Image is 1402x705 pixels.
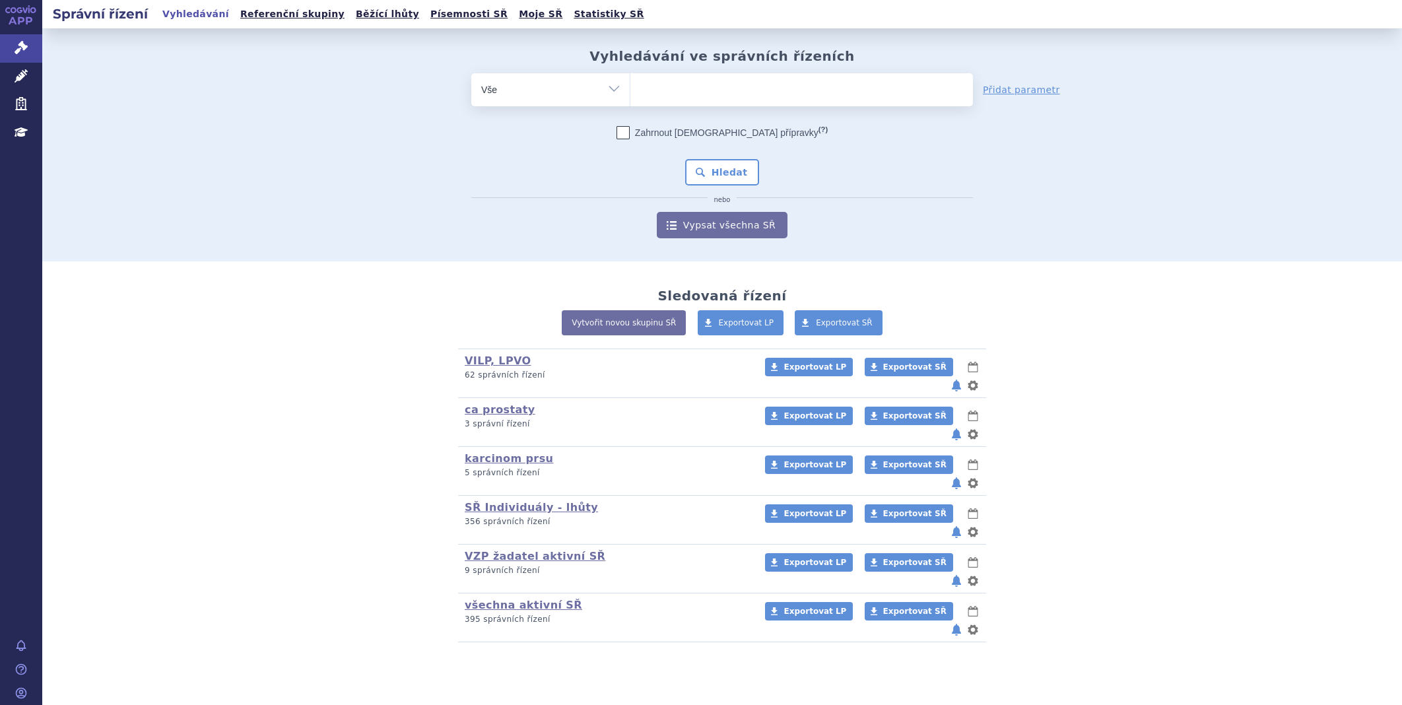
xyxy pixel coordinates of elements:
[765,407,853,425] a: Exportovat LP
[883,411,947,420] span: Exportovat SŘ
[883,362,947,372] span: Exportovat SŘ
[784,558,846,567] span: Exportovat LP
[966,524,980,540] button: nastavení
[617,126,828,139] label: Zahrnout [DEMOGRAPHIC_DATA] přípravky
[589,48,855,64] h2: Vyhledávání ve správních řízeních
[966,457,980,473] button: lhůty
[865,602,953,621] a: Exportovat SŘ
[352,5,423,23] a: Běžící lhůty
[950,573,963,589] button: notifikace
[465,403,535,416] a: ca prostaty
[562,310,686,335] a: Vytvořit novou skupinu SŘ
[765,358,853,376] a: Exportovat LP
[685,159,760,185] button: Hledat
[966,554,980,570] button: lhůty
[865,553,953,572] a: Exportovat SŘ
[950,524,963,540] button: notifikace
[816,318,873,327] span: Exportovat SŘ
[966,426,980,442] button: nastavení
[765,553,853,572] a: Exportovat LP
[966,506,980,521] button: lhůty
[158,5,233,23] a: Vyhledávání
[784,460,846,469] span: Exportovat LP
[426,5,512,23] a: Písemnosti SŘ
[966,622,980,638] button: nastavení
[865,455,953,474] a: Exportovat SŘ
[983,83,1060,96] a: Přidat parametr
[465,565,748,576] p: 9 správních řízení
[795,310,883,335] a: Exportovat SŘ
[966,408,980,424] button: lhůty
[465,467,748,479] p: 5 správních řízení
[657,288,786,304] h2: Sledovaná řízení
[719,318,774,327] span: Exportovat LP
[784,607,846,616] span: Exportovat LP
[765,455,853,474] a: Exportovat LP
[818,125,828,134] abbr: (?)
[515,5,566,23] a: Moje SŘ
[708,196,737,204] i: nebo
[465,354,531,367] a: VILP, LPVO
[465,419,748,430] p: 3 správní řízení
[465,501,598,514] a: SŘ Individuály - lhůty
[865,358,953,376] a: Exportovat SŘ
[570,5,648,23] a: Statistiky SŘ
[966,475,980,491] button: nastavení
[465,452,553,465] a: karcinom prsu
[784,509,846,518] span: Exportovat LP
[950,622,963,638] button: notifikace
[950,475,963,491] button: notifikace
[42,5,158,23] h2: Správní řízení
[465,614,748,625] p: 395 správních řízení
[765,602,853,621] a: Exportovat LP
[784,362,846,372] span: Exportovat LP
[966,603,980,619] button: lhůty
[865,407,953,425] a: Exportovat SŘ
[465,516,748,527] p: 356 správních řízení
[950,426,963,442] button: notifikace
[966,359,980,375] button: lhůty
[865,504,953,523] a: Exportovat SŘ
[698,310,784,335] a: Exportovat LP
[236,5,349,23] a: Referenční skupiny
[883,607,947,616] span: Exportovat SŘ
[883,558,947,567] span: Exportovat SŘ
[966,378,980,393] button: nastavení
[784,411,846,420] span: Exportovat LP
[950,378,963,393] button: notifikace
[966,573,980,589] button: nastavení
[765,504,853,523] a: Exportovat LP
[465,550,605,562] a: VZP žadatel aktivní SŘ
[657,212,787,238] a: Vypsat všechna SŘ
[883,509,947,518] span: Exportovat SŘ
[465,370,748,381] p: 62 správních řízení
[883,460,947,469] span: Exportovat SŘ
[465,599,582,611] a: všechna aktivní SŘ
